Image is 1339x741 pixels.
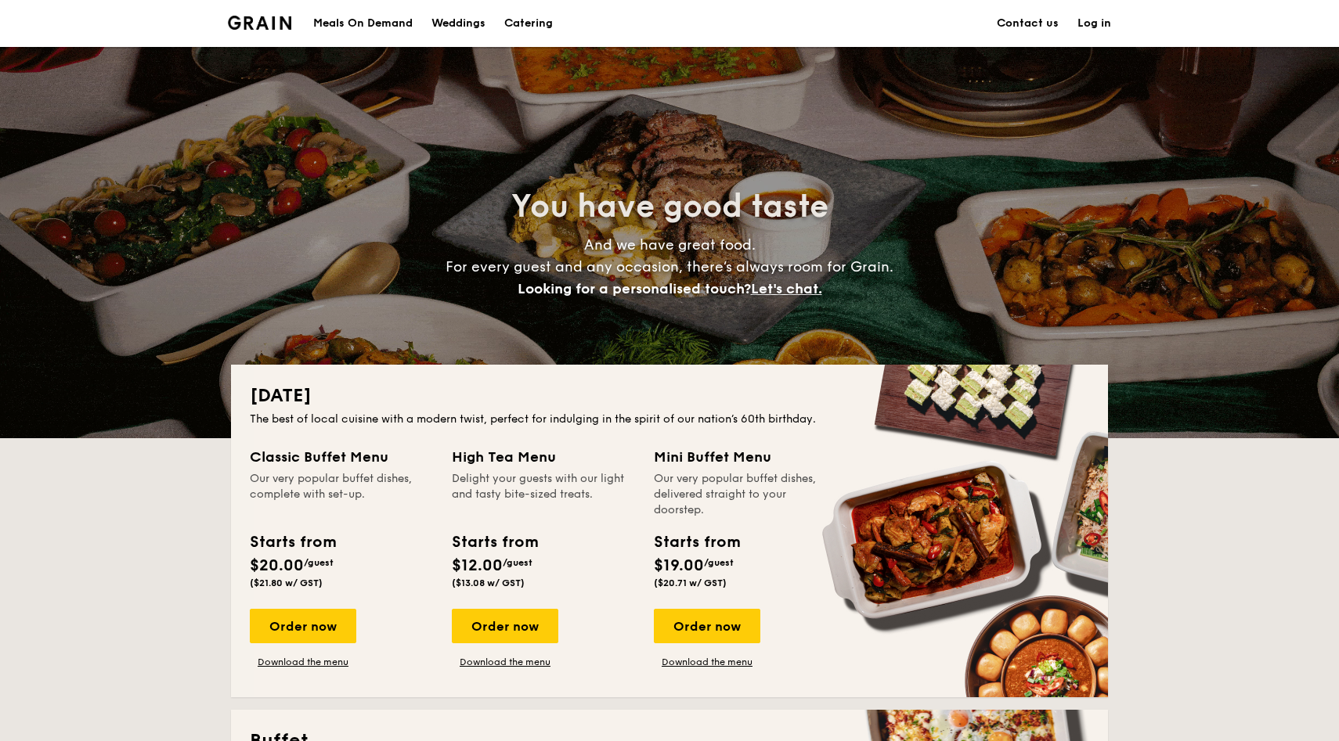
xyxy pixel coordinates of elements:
[446,236,893,297] span: And we have great food. For every guest and any occasion, there’s always room for Grain.
[250,412,1089,427] div: The best of local cuisine with a modern twist, perfect for indulging in the spirit of our nation’...
[518,280,751,297] span: Looking for a personalised touch?
[452,446,635,468] div: High Tea Menu
[250,471,433,518] div: Our very popular buffet dishes, complete with set-up.
[250,556,304,575] span: $20.00
[704,557,734,568] span: /guest
[228,16,291,30] a: Logotype
[250,531,335,554] div: Starts from
[250,656,356,668] a: Download the menu
[228,16,291,30] img: Grain
[654,471,837,518] div: Our very popular buffet dishes, delivered straight to your doorstep.
[452,471,635,518] div: Delight your guests with our light and tasty bite-sized treats.
[452,577,525,588] span: ($13.08 w/ GST)
[654,531,739,554] div: Starts from
[304,557,334,568] span: /guest
[503,557,532,568] span: /guest
[250,446,433,468] div: Classic Buffet Menu
[452,556,503,575] span: $12.00
[452,656,558,668] a: Download the menu
[751,280,822,297] span: Let's chat.
[452,609,558,643] div: Order now
[511,188,828,225] span: You have good taste
[250,383,1089,408] h2: [DATE]
[654,609,760,643] div: Order now
[654,556,704,575] span: $19.00
[250,577,323,588] span: ($21.80 w/ GST)
[654,446,837,468] div: Mini Buffet Menu
[452,531,537,554] div: Starts from
[654,577,727,588] span: ($20.71 w/ GST)
[250,609,356,643] div: Order now
[654,656,760,668] a: Download the menu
